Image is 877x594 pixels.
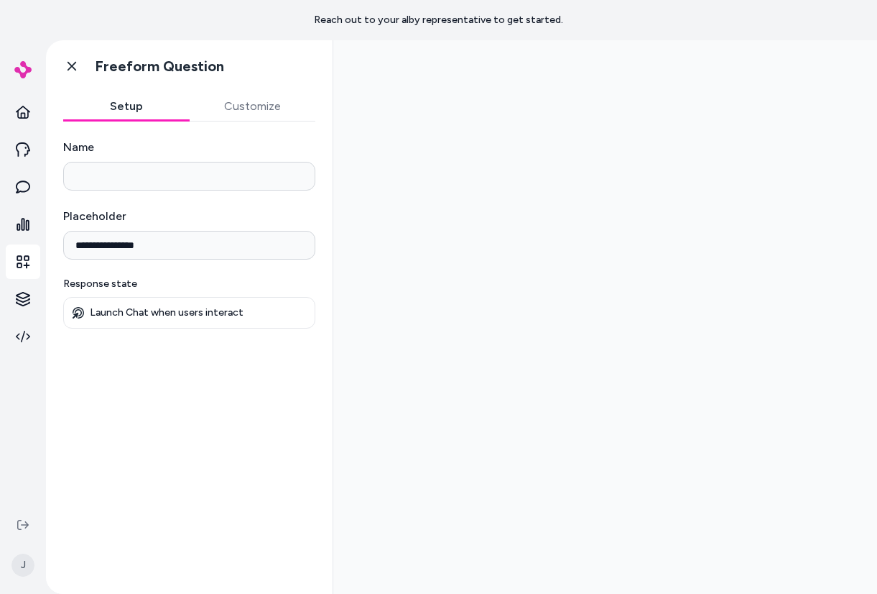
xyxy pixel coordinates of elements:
button: J [9,542,37,588]
p: Reach out to your alby representative to get started. [314,13,563,27]
button: Customize [190,92,316,121]
span: J [11,554,34,577]
h1: Freeform Question [95,58,224,76]
p: Response state [63,277,315,291]
label: Name [63,139,315,156]
label: Placeholder [63,208,315,225]
img: alby Logo [14,61,32,78]
p: Launch Chat when users interact [90,306,243,319]
button: Setup [63,92,190,121]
